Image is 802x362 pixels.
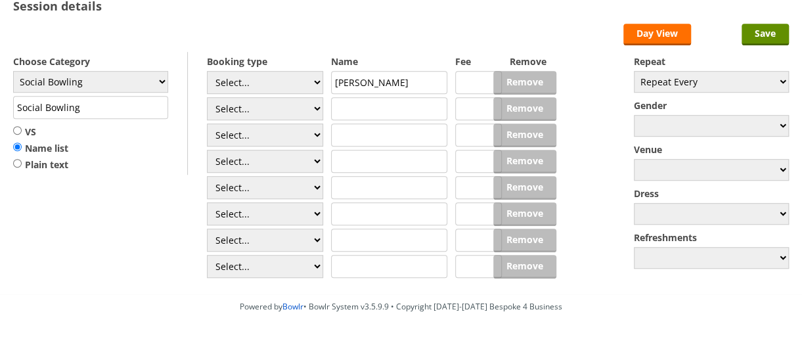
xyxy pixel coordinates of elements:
[634,187,789,200] label: Dress
[13,125,68,139] label: VS
[634,55,789,68] label: Repeat
[240,301,562,312] span: Powered by • Bowlr System v3.5.9.9 • Copyright [DATE]-[DATE] Bespoke 4 Business
[207,55,323,68] label: Booking type
[623,24,691,45] a: Day View
[634,231,789,244] label: Refreshments
[455,55,502,68] label: Fee
[13,142,68,155] label: Name list
[13,96,168,119] input: Title/Description
[742,24,789,45] input: Save
[13,158,22,168] input: Plain text
[13,142,22,152] input: Name list
[634,143,789,156] label: Venue
[282,301,303,312] a: Bowlr
[13,158,68,171] label: Plain text
[13,125,22,135] input: VS
[331,55,447,68] label: Name
[634,99,789,112] label: Gender
[510,55,556,68] label: Remove
[13,55,168,68] label: Choose Category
